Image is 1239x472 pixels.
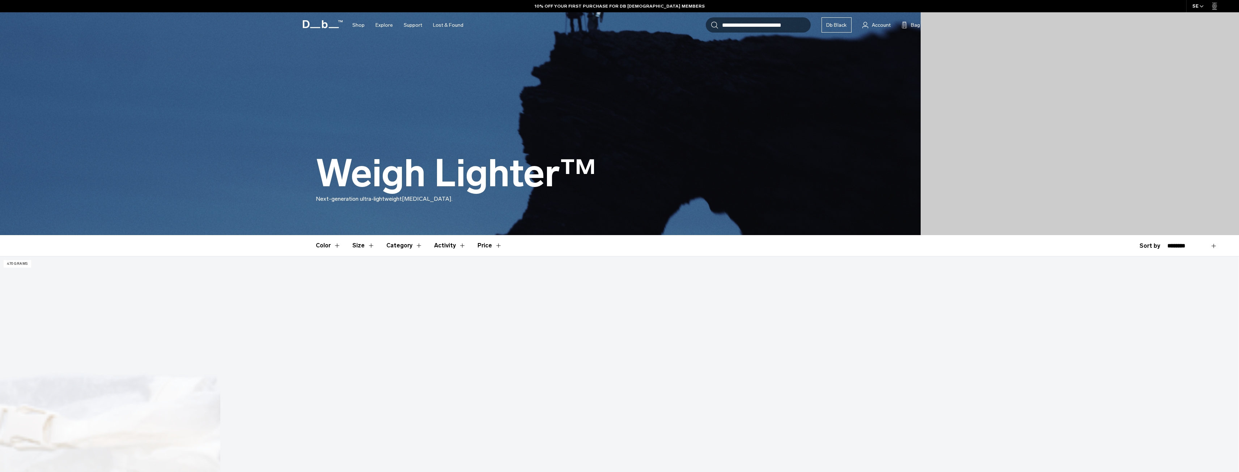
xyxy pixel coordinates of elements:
button: Toggle Filter [316,235,341,256]
span: Bag [911,21,920,29]
a: Account [862,21,891,29]
button: Toggle Filter [434,235,466,256]
h1: Weigh Lighter™ [316,153,596,195]
button: Bag [901,21,920,29]
button: Toggle Filter [386,235,423,256]
button: Toggle Price [478,235,502,256]
a: 10% OFF YOUR FIRST PURCHASE FOR DB [DEMOGRAPHIC_DATA] MEMBERS [535,3,705,9]
p: 470 grams [4,260,31,268]
span: Next-generation ultra-lightweight [316,195,402,202]
a: Support [404,12,422,38]
a: Lost & Found [433,12,463,38]
a: Db Black [822,17,852,33]
span: Account [872,21,891,29]
nav: Main Navigation [347,12,469,38]
span: [MEDICAL_DATA]. [402,195,453,202]
a: Shop [352,12,365,38]
button: Toggle Filter [352,235,375,256]
a: Explore [375,12,393,38]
